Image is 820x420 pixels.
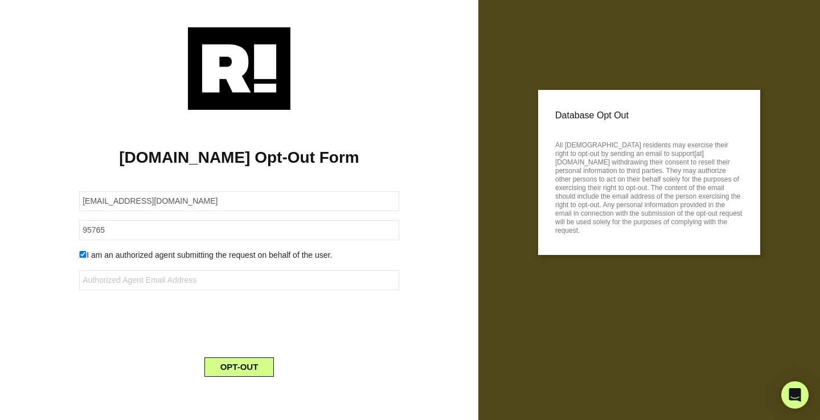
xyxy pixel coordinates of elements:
div: I am an authorized agent submitting the request on behalf of the user. [71,249,408,261]
h1: [DOMAIN_NAME] Opt-Out Form [17,148,461,167]
div: Open Intercom Messenger [781,381,809,409]
input: Email Address [79,191,399,211]
iframe: reCAPTCHA [153,299,326,344]
input: Zipcode [79,220,399,240]
button: OPT-OUT [204,357,274,377]
p: All [DEMOGRAPHIC_DATA] residents may exercise their right to opt-out by sending an email to suppo... [555,138,743,235]
img: Retention.com [188,27,290,110]
input: Authorized Agent Email Address [79,270,399,290]
p: Database Opt Out [555,107,743,124]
